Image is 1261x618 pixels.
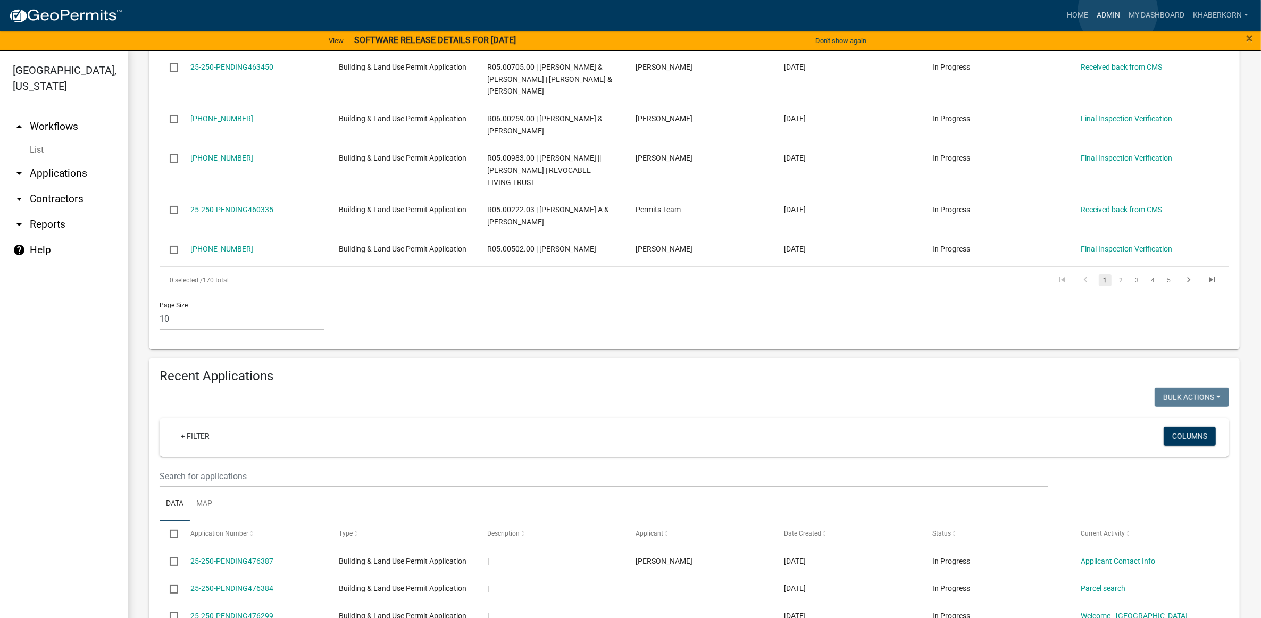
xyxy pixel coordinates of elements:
[1081,584,1125,592] a: Parcel search
[636,530,663,537] span: Applicant
[1099,274,1112,286] a: 1
[1246,32,1253,45] button: Close
[1145,271,1161,289] li: page 4
[932,530,951,537] span: Status
[1071,521,1219,546] datatable-header-cell: Current Activity
[339,530,353,537] span: Type
[1115,274,1128,286] a: 2
[1129,271,1145,289] li: page 3
[1246,31,1253,46] span: ×
[190,584,273,592] a: 25-250-PENDING476384
[13,244,26,256] i: help
[1189,5,1252,26] a: khaberkorn
[922,521,1071,546] datatable-header-cell: Status
[160,267,583,294] div: 170 total
[784,205,806,214] span: 08/06/2025
[636,63,692,71] span: Richard R Billings
[172,427,218,446] a: + Filter
[932,154,970,162] span: In Progress
[339,154,466,162] span: Building & Land Use Permit Application
[932,114,970,123] span: In Progress
[932,63,970,71] span: In Progress
[339,114,466,123] span: Building & Land Use Permit Application
[636,557,692,565] span: Steven DeRaad
[328,521,477,546] datatable-header-cell: Type
[354,35,516,45] strong: SOFTWARE RELEASE DETAILS FOR [DATE]
[487,530,520,537] span: Description
[1081,557,1155,565] a: Applicant Contact Info
[190,487,219,521] a: Map
[487,114,603,135] span: R06.00259.00 | STEVEN M & STACY J MILLER
[160,465,1048,487] input: Search for applications
[784,114,806,123] span: 08/12/2025
[636,245,692,253] span: Michael T Sholing
[1081,114,1172,123] a: Final Inspection Verification
[636,154,692,162] span: Jim Roemer
[487,245,596,253] span: R05.00502.00 | GINA MARIE KORF
[784,557,806,565] span: 09/10/2025
[784,245,806,253] span: 08/06/2025
[784,584,806,592] span: 09/10/2025
[1075,274,1096,286] a: go to previous page
[13,167,26,180] i: arrow_drop_down
[477,521,625,546] datatable-header-cell: Description
[160,369,1229,384] h4: Recent Applications
[339,557,466,565] span: Building & Land Use Permit Application
[487,205,609,226] span: R05.00222.03 | THOMAS A & KAY M HALLBERG
[1131,274,1143,286] a: 3
[1081,154,1172,162] a: Final Inspection Verification
[932,557,970,565] span: In Progress
[190,154,253,162] a: [PHONE_NUMBER]
[13,193,26,205] i: arrow_drop_down
[636,205,681,214] span: Permits Team
[1113,271,1129,289] li: page 2
[1155,388,1229,407] button: Bulk Actions
[1092,5,1124,26] a: Admin
[1179,274,1199,286] a: go to next page
[487,154,601,187] span: R05.00983.00 | COLE L ROEMER || JAMES D ROEMER | REVOCABLE LIVING TRUST
[190,63,273,71] a: 25-250-PENDING463450
[784,63,806,71] span: 08/13/2025
[636,114,692,123] span: Melinda Smith
[1202,274,1222,286] a: go to last page
[1097,271,1113,289] li: page 1
[339,63,466,71] span: Building & Land Use Permit Application
[190,205,273,214] a: 25-250-PENDING460335
[784,154,806,162] span: 08/11/2025
[1081,530,1125,537] span: Current Activity
[1081,205,1162,214] a: Received back from CMS
[13,218,26,231] i: arrow_drop_down
[932,205,970,214] span: In Progress
[811,32,871,49] button: Don't show again
[1164,427,1216,446] button: Columns
[190,557,273,565] a: 25-250-PENDING476387
[1163,274,1175,286] a: 5
[932,584,970,592] span: In Progress
[339,205,466,214] span: Building & Land Use Permit Application
[339,584,466,592] span: Building & Land Use Permit Application
[324,32,348,49] a: View
[160,521,180,546] datatable-header-cell: Select
[1052,274,1072,286] a: go to first page
[160,487,190,521] a: Data
[487,557,489,565] span: |
[784,530,821,537] span: Date Created
[190,245,253,253] a: [PHONE_NUMBER]
[180,521,328,546] datatable-header-cell: Application Number
[1063,5,1092,26] a: Home
[487,63,612,96] span: R05.00705.00 | RICHARD R & MARCIE L BILLINGS | GARY E & MARY KAY JAGOE
[170,277,203,284] span: 0 selected /
[932,245,970,253] span: In Progress
[1081,245,1172,253] a: Final Inspection Verification
[487,584,489,592] span: |
[13,120,26,133] i: arrow_drop_up
[625,521,774,546] datatable-header-cell: Applicant
[1124,5,1189,26] a: My Dashboard
[1081,63,1162,71] a: Received back from CMS
[774,521,922,546] datatable-header-cell: Date Created
[190,530,248,537] span: Application Number
[1161,271,1177,289] li: page 5
[339,245,466,253] span: Building & Land Use Permit Application
[1147,274,1159,286] a: 4
[190,114,253,123] a: [PHONE_NUMBER]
